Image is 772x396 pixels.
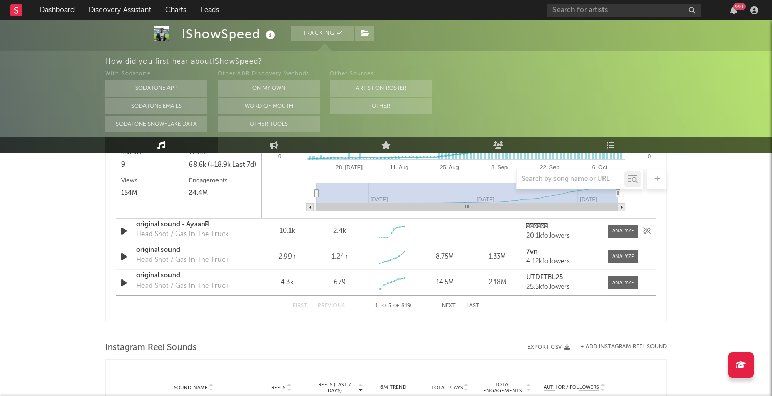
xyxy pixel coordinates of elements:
[526,249,538,255] strong: 7vn
[540,164,559,170] text: 22. Sep
[526,223,548,230] strong: 𝙰𝚢𝚊𝚊𝚗𒉭
[526,223,597,230] a: 𝙰𝚢𝚊𝚊𝚗𒉭
[330,80,432,97] button: Artist on Roster
[121,187,189,199] div: 154M
[580,344,667,350] button: + Add Instagram Reel Sound
[365,300,421,312] div: 1 5 819
[136,271,243,281] a: original sound
[293,303,307,309] button: First
[442,303,456,309] button: Next
[421,252,469,262] div: 8.75M
[474,252,521,262] div: 1.33M
[105,116,207,132] button: Sodatone Snowflake Data
[189,159,257,171] div: 68.6k (+18.9k Last 7d)
[421,277,469,288] div: 14.5M
[278,153,281,159] text: 0
[333,226,346,237] div: 2.4k
[105,342,197,354] span: Instagram Reel Sounds
[648,153,651,159] text: 0
[218,98,320,114] button: Word Of Mouth
[136,281,229,291] div: Head Shot / Gas In The Truck
[263,226,311,237] div: 10.1k
[547,4,701,17] input: Search for artists
[334,277,346,288] div: 679
[330,98,432,114] button: Other
[136,229,229,240] div: Head Shot / Gas In The Truck
[174,385,208,391] span: Sound Name
[105,68,207,80] div: With Sodatone
[526,274,563,281] strong: UTDFTBL25
[121,159,189,171] div: 9
[730,6,737,14] button: 99+
[136,255,229,265] div: Head Shot / Gas In The Truck
[733,3,746,10] div: 99 +
[592,164,607,170] text: 6. Oct
[136,245,243,255] a: original sound
[431,385,463,391] span: Total Plays
[105,56,772,68] div: How did you first hear about IShowSpeed ?
[380,304,386,308] span: to
[335,164,363,170] text: 28. [DATE]
[332,252,348,262] div: 1.24k
[218,80,320,97] button: On My Own
[263,252,311,262] div: 2.99k
[182,26,278,42] div: IShowSpeed
[390,164,408,170] text: 11. Aug
[271,385,285,391] span: Reels
[526,274,597,282] a: UTDFTBL25
[218,68,320,80] div: Other A&R Discovery Methods
[466,303,479,309] button: Last
[189,187,257,199] div: 24.4M
[491,164,508,170] text: 8. Sep
[527,344,570,351] button: Export CSV
[526,232,597,240] div: 20.1k followers
[263,277,311,288] div: 4.3k
[218,116,320,132] button: Other Tools
[393,304,399,308] span: of
[312,382,357,394] span: Reels (last 7 days)
[291,26,354,41] button: Tracking
[368,384,419,391] div: 6M Trend
[526,249,597,256] a: 7vn
[517,175,624,183] input: Search by song name or URL
[480,382,525,394] span: Total Engagements
[105,98,207,114] button: Sodatone Emails
[105,80,207,97] button: Sodatone App
[136,220,243,230] a: original sound - Ayaan𒉭
[318,303,345,309] button: Previous
[544,384,599,391] span: Author / Followers
[570,344,667,350] div: + Add Instagram Reel Sound
[330,68,432,80] div: Other Sources
[526,258,597,265] div: 4.12k followers
[526,284,597,291] div: 25.5k followers
[440,164,459,170] text: 25. Aug
[474,277,521,288] div: 2.18M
